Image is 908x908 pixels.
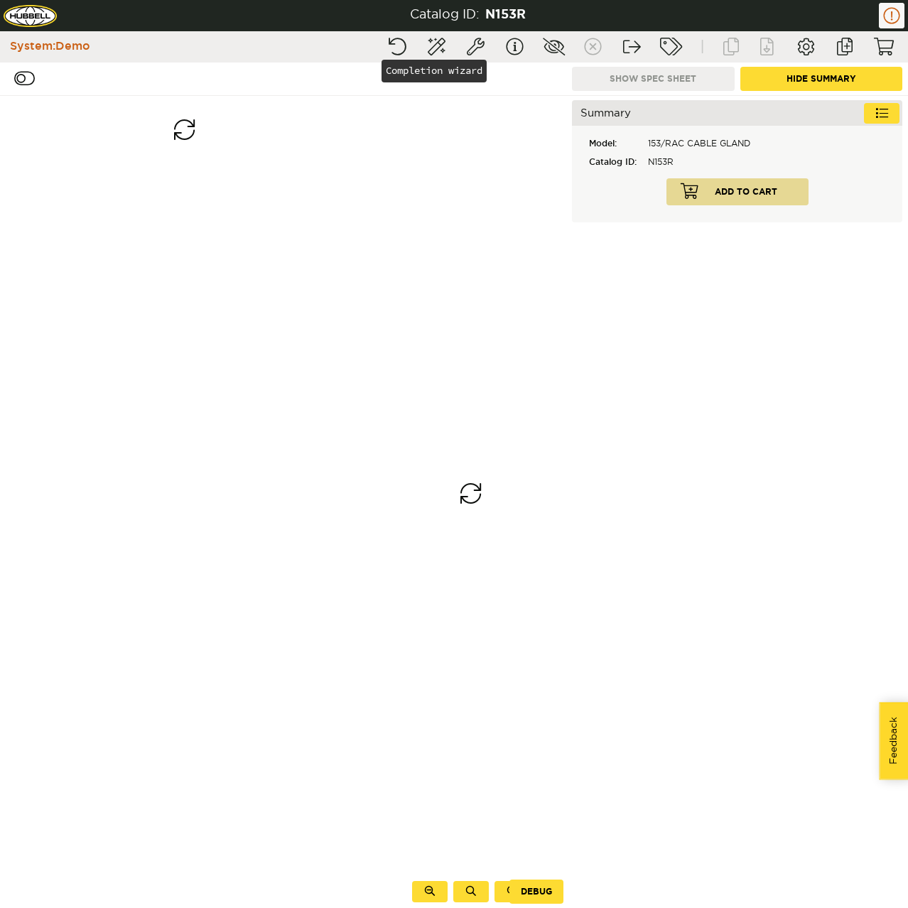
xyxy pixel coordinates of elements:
div: N153R [485,6,526,25]
div: Model [580,134,642,153]
div: Summary [572,100,902,126]
div: System: Demo [3,38,90,55]
div: N153R [642,153,756,171]
div: Catalog ID: [410,6,480,25]
button: Hide Summary [740,67,903,91]
div: 153/RAC CABLE GLAND [642,134,756,153]
div: Catalog ID [580,153,642,171]
div: Completion wizard [382,60,487,82]
button: Debug [509,880,563,904]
